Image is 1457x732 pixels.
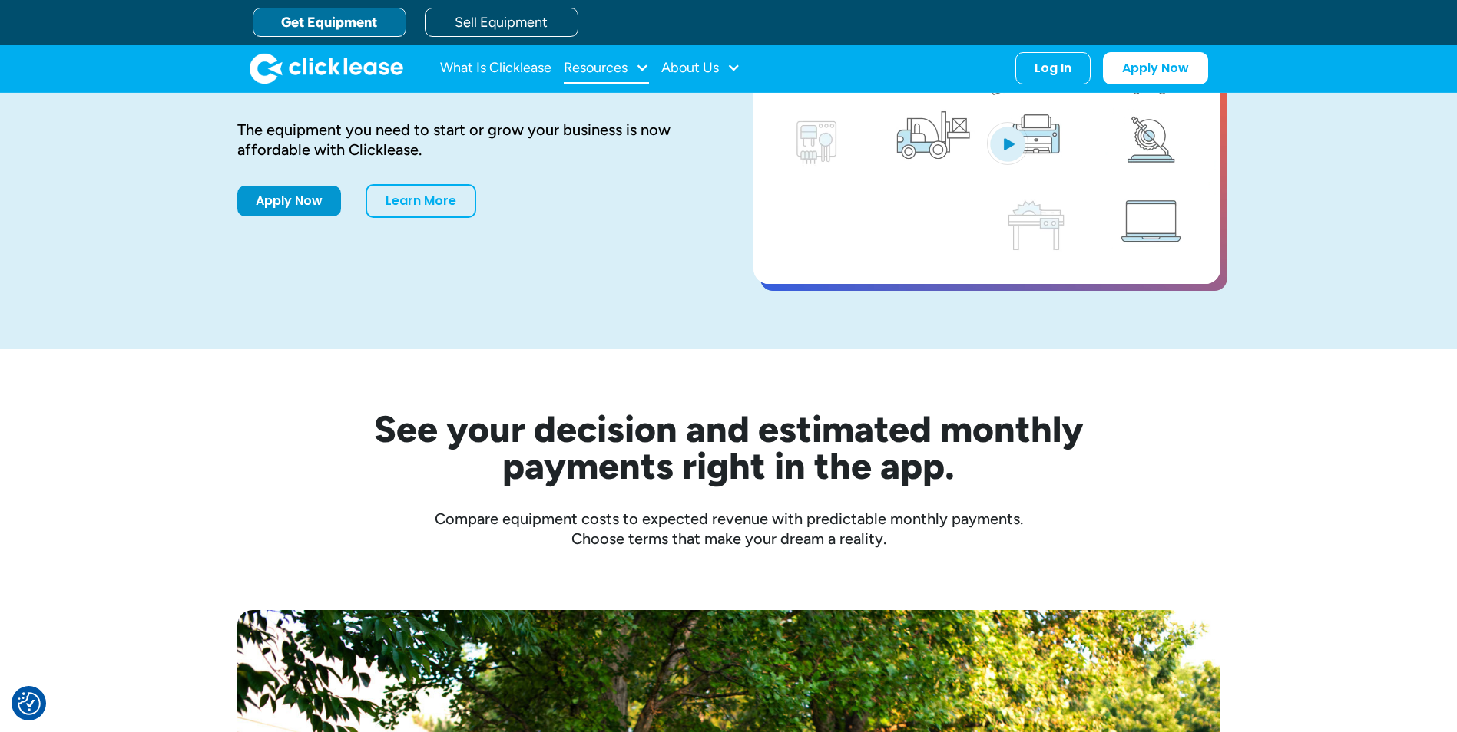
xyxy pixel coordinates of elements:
[1103,52,1208,84] a: Apply Now
[987,122,1028,165] img: Blue play button logo on a light blue circular background
[250,53,403,84] a: home
[425,8,578,37] a: Sell Equipment
[1035,61,1071,76] div: Log In
[753,14,1220,284] a: open lightbox
[18,692,41,715] img: Revisit consent button
[661,53,740,84] div: About Us
[250,53,403,84] img: Clicklease logo
[237,120,704,160] div: The equipment you need to start or grow your business is now affordable with Clicklease.
[18,692,41,715] button: Consent Preferences
[366,184,476,218] a: Learn More
[564,53,649,84] div: Resources
[237,14,704,95] h1: Get your automated decision in seconds.
[253,8,406,37] a: Get Equipment
[237,509,1220,549] div: Compare equipment costs to expected revenue with predictable monthly payments. Choose terms that ...
[237,186,341,216] a: Apply Now
[440,53,551,84] a: What Is Clicklease
[299,411,1159,484] h2: See your decision and estimated monthly payments right in the app.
